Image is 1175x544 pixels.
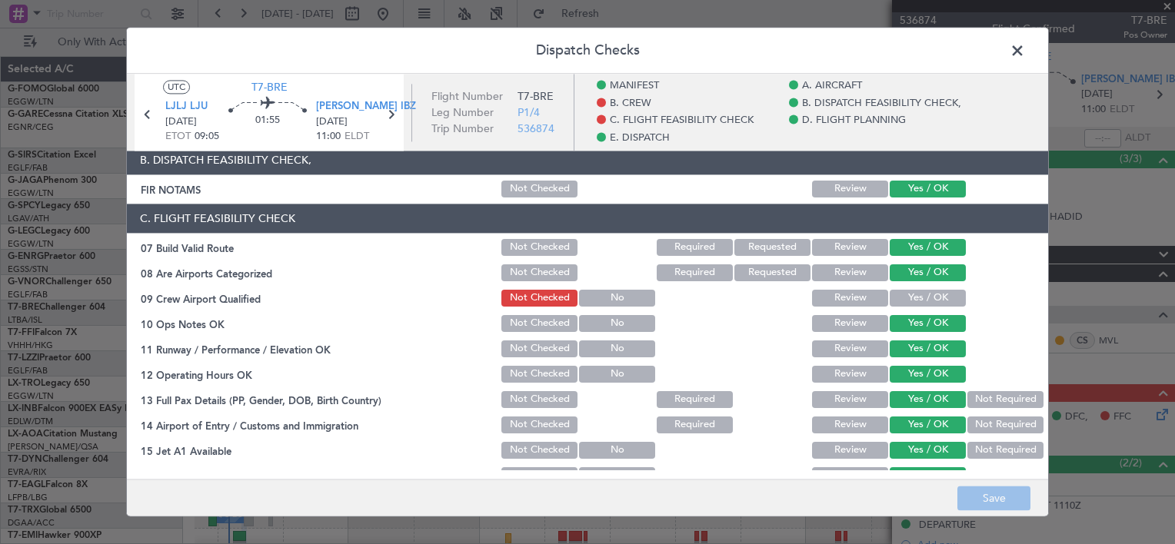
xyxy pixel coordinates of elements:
button: Yes / OK [890,391,966,408]
button: Yes / OK [890,442,966,459]
button: Yes / OK [890,366,966,383]
button: Yes / OK [890,315,966,332]
header: Dispatch Checks [127,28,1048,74]
button: Not Required [967,442,1044,459]
button: Not Required [967,416,1044,433]
button: Yes / OK [890,181,966,197]
button: Yes / OK [890,239,966,256]
button: Not Required [967,391,1044,408]
button: Yes / OK [890,264,966,281]
span: D. FLIGHT PLANNING [802,113,906,128]
button: Yes / OK [890,340,966,357]
button: Yes / OK [890,290,966,307]
button: Yes / OK [890,416,966,433]
span: B. DISPATCH FEASIBILITY CHECK, [802,96,961,111]
button: Yes / OK [890,467,966,484]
